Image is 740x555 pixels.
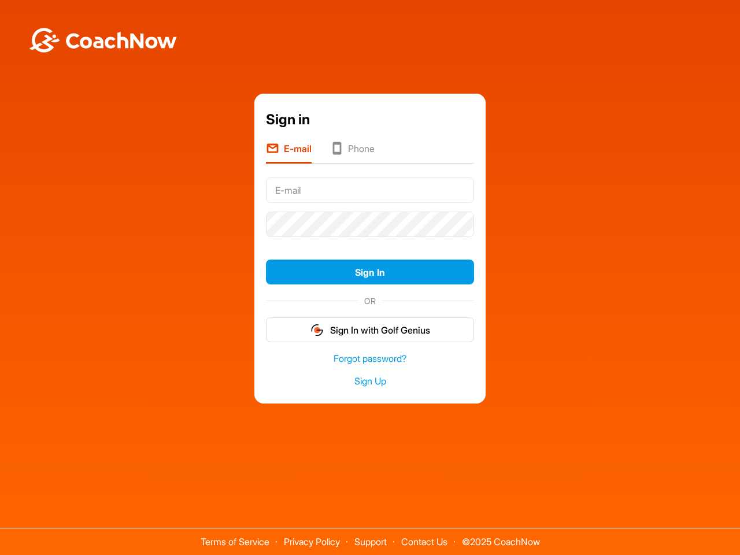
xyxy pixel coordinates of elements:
[354,536,387,547] a: Support
[28,28,178,53] img: BwLJSsUCoWCh5upNqxVrqldRgqLPVwmV24tXu5FoVAoFEpwwqQ3VIfuoInZCoVCoTD4vwADAC3ZFMkVEQFDAAAAAElFTkSuQmCC
[266,352,474,365] a: Forgot password?
[266,109,474,130] div: Sign in
[330,142,375,164] li: Phone
[266,317,474,342] button: Sign In with Golf Genius
[266,142,312,164] li: E-mail
[266,375,474,388] a: Sign Up
[266,260,474,284] button: Sign In
[401,536,447,547] a: Contact Us
[284,536,340,547] a: Privacy Policy
[201,536,269,547] a: Terms of Service
[358,295,382,307] span: OR
[266,177,474,203] input: E-mail
[456,528,546,546] span: © 2025 CoachNow
[310,323,324,337] img: gg_logo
